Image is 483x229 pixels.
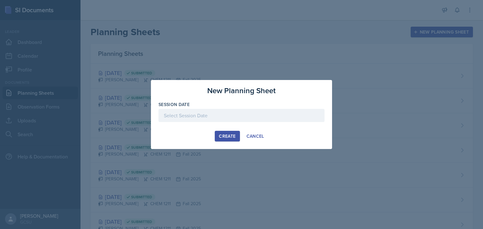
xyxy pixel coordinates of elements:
[207,85,276,96] h3: New Planning Sheet
[219,134,236,139] div: Create
[215,131,240,141] button: Create
[242,131,268,141] button: Cancel
[247,134,264,139] div: Cancel
[158,101,190,108] label: Session Date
